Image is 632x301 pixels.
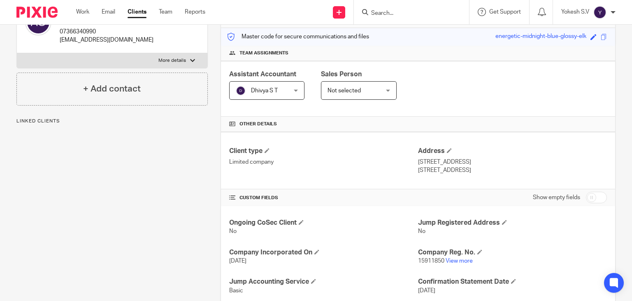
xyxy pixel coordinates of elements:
a: Team [159,8,172,16]
div: energetic-midnight-blue-glossy-elk [495,32,586,42]
span: Dhivya S T [251,88,278,94]
a: Reports [185,8,205,16]
p: Master code for secure communications and files [227,33,369,41]
h4: + Add contact [83,82,141,95]
h4: CUSTOM FIELDS [229,195,418,201]
span: Team assignments [239,50,288,56]
p: Yokesh S.V [561,8,589,16]
h4: Confirmation Statement Date [418,277,607,286]
span: Basic [229,288,243,294]
span: No [418,228,425,234]
h4: Ongoing CoSec Client [229,219,418,227]
label: Show empty fields [533,193,580,202]
h4: Address [418,147,607,155]
img: Pixie [16,7,58,18]
span: [DATE] [418,288,435,294]
p: Limited company [229,158,418,166]
h4: Company Reg. No. [418,248,607,257]
span: Not selected [328,88,361,94]
img: svg%3E [593,6,606,19]
a: Work [76,8,89,16]
p: Linked clients [16,118,208,125]
a: View more [446,258,473,264]
span: No [229,228,237,234]
a: Email [102,8,115,16]
span: Other details [239,121,277,127]
h4: Company Incorporated On [229,248,418,257]
img: svg%3E [236,86,246,96]
h4: Jump Accounting Service [229,277,418,286]
p: [STREET_ADDRESS] [418,158,607,166]
h4: Client type [229,147,418,155]
p: [STREET_ADDRESS] [418,166,607,174]
input: Search [370,10,444,17]
span: Assistant Accountant [229,71,296,78]
p: [EMAIL_ADDRESS][DOMAIN_NAME] [60,36,153,44]
span: [DATE] [229,258,246,264]
a: Clients [128,8,146,16]
p: 07366340990 [60,28,153,36]
h4: Jump Registered Address [418,219,607,227]
span: Get Support [489,9,521,15]
span: 15911850 [418,258,444,264]
span: Sales Person [321,71,362,78]
p: More details [158,57,186,64]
